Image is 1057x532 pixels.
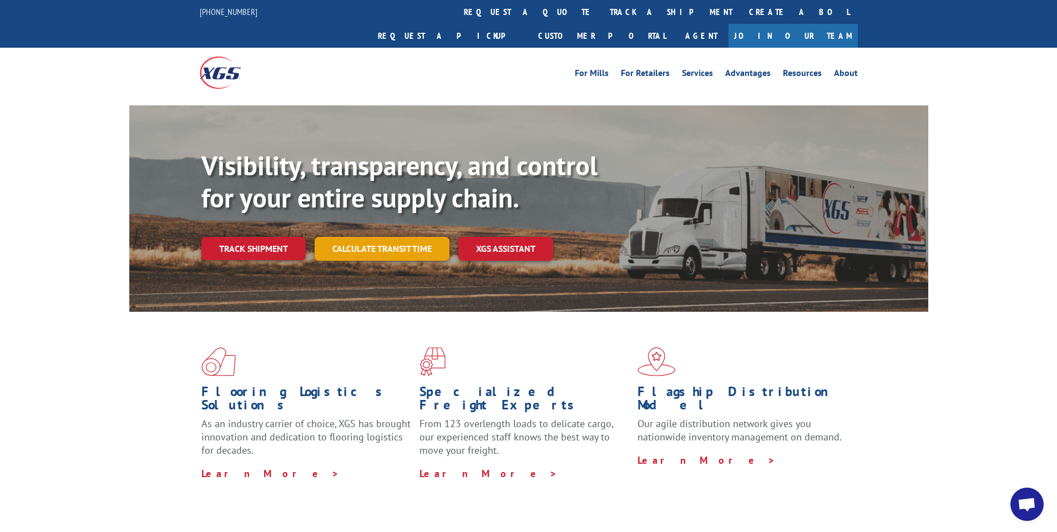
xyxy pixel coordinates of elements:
span: Our agile distribution network gives you nationwide inventory management on demand. [638,417,842,443]
a: For Mills [575,69,609,81]
h1: Flooring Logistics Solutions [201,385,411,417]
div: Open chat [1010,488,1044,521]
img: xgs-icon-total-supply-chain-intelligence-red [201,347,236,376]
a: Learn More > [201,467,340,480]
a: Advantages [725,69,771,81]
a: Track shipment [201,237,306,260]
a: Agent [674,24,729,48]
img: xgs-icon-focused-on-flooring-red [419,347,446,376]
h1: Flagship Distribution Model [638,385,847,417]
a: Resources [783,69,822,81]
b: Visibility, transparency, and control for your entire supply chain. [201,148,598,215]
a: For Retailers [621,69,670,81]
a: Learn More > [419,467,558,480]
a: About [834,69,858,81]
img: xgs-icon-flagship-distribution-model-red [638,347,676,376]
p: From 123 overlength loads to delicate cargo, our experienced staff knows the best way to move you... [419,417,629,467]
a: Customer Portal [530,24,674,48]
h1: Specialized Freight Experts [419,385,629,417]
a: Services [682,69,713,81]
a: XGS ASSISTANT [458,237,553,261]
a: Join Our Team [729,24,858,48]
a: Learn More > [638,454,776,467]
a: [PHONE_NUMBER] [200,6,257,17]
span: As an industry carrier of choice, XGS has brought innovation and dedication to flooring logistics... [201,417,411,457]
a: Calculate transit time [315,237,449,261]
a: Request a pickup [370,24,530,48]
